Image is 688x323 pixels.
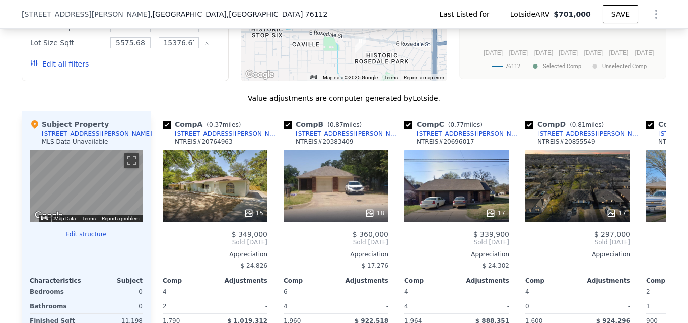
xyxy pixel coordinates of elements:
[459,299,509,313] div: -
[417,130,521,138] div: [STREET_ADDRESS][PERSON_NAME]
[284,238,388,246] span: Sold [DATE]
[525,288,529,295] span: 4
[30,285,84,299] div: Bedrooms
[217,299,267,313] div: -
[163,119,245,130] div: Comp A
[440,9,494,19] span: Last Listed for
[241,262,267,269] span: $ 24,826
[554,10,591,18] span: $701,000
[284,277,336,285] div: Comp
[232,230,267,238] span: $ 349,000
[450,121,464,128] span: 0.77
[323,75,378,80] span: Map data ©2025 Google
[30,36,104,50] div: Lot Size Sqft
[215,277,267,285] div: Adjustments
[88,299,143,313] div: 0
[102,216,140,221] a: Report a problem
[444,121,487,128] span: ( miles)
[32,209,65,222] img: Google
[32,209,65,222] a: Open this area in Google Maps (opens a new window)
[338,299,388,313] div: -
[365,208,384,218] div: 18
[82,216,96,221] a: Terms (opens in new tab)
[580,299,630,313] div: -
[594,230,630,238] span: $ 297,000
[296,138,354,146] div: NTREIS # 20383409
[483,262,509,269] span: $ 24,302
[534,49,554,56] text: [DATE]
[457,277,509,285] div: Adjustments
[537,130,642,138] div: [STREET_ADDRESS][PERSON_NAME]
[30,299,84,313] div: Bathrooms
[384,75,398,80] a: Terms (opens in new tab)
[209,121,223,128] span: 0.37
[244,208,263,218] div: 15
[404,250,509,259] div: Appreciation
[459,285,509,299] div: -
[584,49,603,56] text: [DATE]
[217,285,267,299] div: -
[537,138,595,146] div: NTREIS # 20855549
[505,63,520,70] text: 76112
[580,285,630,299] div: -
[338,285,388,299] div: -
[525,250,630,259] div: Appreciation
[323,121,366,128] span: ( miles)
[42,130,152,138] div: [STREET_ADDRESS][PERSON_NAME]
[284,288,288,295] span: 6
[30,277,86,285] div: Characteristics
[42,138,108,146] div: MLS Data Unavailable
[30,230,143,238] button: Edit structure
[578,277,630,285] div: Adjustments
[30,150,143,222] div: Map
[54,215,76,222] button: Map Data
[88,285,143,299] div: 0
[525,119,608,130] div: Comp D
[635,49,654,56] text: [DATE]
[473,230,509,238] span: $ 339,900
[404,299,455,313] div: 4
[484,49,503,56] text: [DATE]
[362,262,388,269] span: $ 17,276
[525,259,630,273] div: -
[510,9,554,19] span: Lotside ARV
[603,5,638,23] button: SAVE
[30,59,89,69] button: Edit all filters
[284,299,334,313] div: 4
[284,130,400,138] a: [STREET_ADDRESS][PERSON_NAME]
[559,49,578,56] text: [DATE]
[509,49,528,56] text: [DATE]
[227,10,328,18] span: , [GEOGRAPHIC_DATA] 76112
[404,238,509,246] span: Sold [DATE]
[30,119,109,130] div: Subject Property
[646,288,650,295] span: 2
[175,130,280,138] div: [STREET_ADDRESS][PERSON_NAME]
[525,238,630,246] span: Sold [DATE]
[163,250,267,259] div: Appreciation
[525,130,642,138] a: [STREET_ADDRESS][PERSON_NAME]
[175,138,233,146] div: NTREIS # 20764963
[163,299,213,313] div: 2
[284,119,366,130] div: Comp B
[243,68,277,81] a: Open this area in Google Maps (opens a new window)
[602,63,647,70] text: Unselected Comp
[284,250,388,259] div: Appreciation
[336,277,388,285] div: Adjustments
[330,121,343,128] span: 0.87
[124,153,139,168] button: Toggle fullscreen view
[22,93,666,103] div: Value adjustments are computer generated by Lotside .
[404,75,444,80] a: Report a map error
[41,216,48,220] button: Keyboard shortcuts
[646,4,666,24] button: Show Options
[404,288,408,295] span: 4
[486,208,505,218] div: 17
[163,288,167,295] span: 4
[163,277,215,285] div: Comp
[404,119,487,130] div: Comp C
[86,277,143,285] div: Subject
[543,63,581,70] text: Selected Comp
[353,230,388,238] span: $ 360,000
[22,9,150,19] span: [STREET_ADDRESS][PERSON_NAME]
[150,9,327,19] span: , [GEOGRAPHIC_DATA]
[404,130,521,138] a: [STREET_ADDRESS][PERSON_NAME]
